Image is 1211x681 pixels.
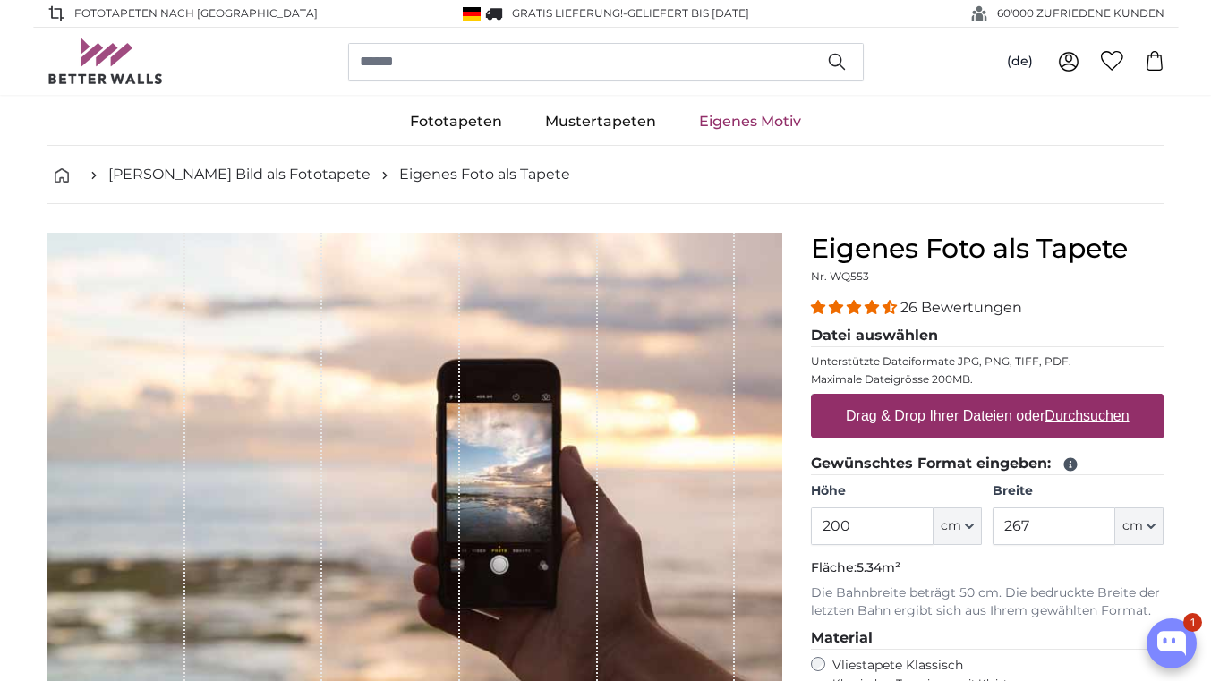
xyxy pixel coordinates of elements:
span: 5.34m² [857,559,900,575]
p: Maximale Dateigrösse 200MB. [811,372,1164,387]
span: Fototapeten nach [GEOGRAPHIC_DATA] [74,5,318,21]
button: Open chatbox [1147,618,1197,668]
img: Betterwalls [47,38,164,84]
p: Fläche: [811,559,1164,577]
span: 4.54 stars [811,299,900,316]
span: 26 Bewertungen [900,299,1022,316]
button: cm [1115,507,1164,545]
img: Deutschland [463,7,481,21]
a: Fototapeten [388,98,524,145]
a: [PERSON_NAME] Bild als Fototapete [108,164,371,185]
span: cm [941,517,961,535]
h1: Eigenes Foto als Tapete [811,233,1164,265]
button: (de) [993,46,1047,78]
span: cm [1122,517,1143,535]
span: GRATIS Lieferung! [512,6,623,20]
nav: breadcrumbs [47,146,1164,204]
p: Die Bahnbreite beträgt 50 cm. Die bedruckte Breite der letzten Bahn ergibt sich aus Ihrem gewählt... [811,584,1164,620]
label: Breite [993,482,1164,500]
legend: Gewünschtes Format eingeben: [811,453,1164,475]
div: 1 [1183,613,1202,632]
label: Drag & Drop Ihrer Dateien oder [839,398,1137,434]
span: Nr. WQ553 [811,269,869,283]
legend: Material [811,627,1164,650]
u: Durchsuchen [1045,408,1129,423]
a: Mustertapeten [524,98,678,145]
span: 60'000 ZUFRIEDENE KUNDEN [997,5,1164,21]
button: cm [934,507,982,545]
span: - [623,6,749,20]
a: Eigenes Foto als Tapete [399,164,570,185]
p: Unterstützte Dateiformate JPG, PNG, TIFF, PDF. [811,354,1164,369]
span: Geliefert bis [DATE] [627,6,749,20]
legend: Datei auswählen [811,325,1164,347]
label: Höhe [811,482,982,500]
a: Eigenes Motiv [678,98,823,145]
